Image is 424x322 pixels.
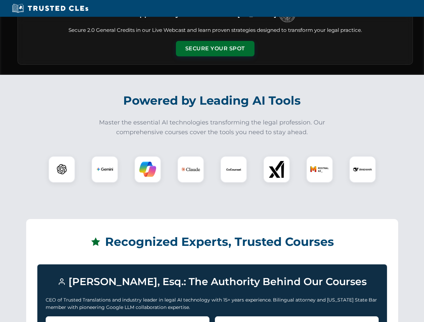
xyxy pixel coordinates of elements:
[306,156,333,183] div: Mistral AI
[46,296,379,311] p: CEO of Trusted Translations and industry leader in legal AI technology with 15+ years experience....
[225,161,242,178] img: CoCounsel Logo
[10,3,90,13] img: Trusted CLEs
[46,273,379,291] h3: [PERSON_NAME], Esq.: The Authority Behind Our Courses
[263,156,290,183] div: xAI
[48,156,75,183] div: ChatGPT
[310,160,329,179] img: Mistral AI Logo
[26,26,405,34] p: Secure 2.0 General Credits in our Live Webcast and learn proven strategies designed to transform ...
[91,156,118,183] div: Gemini
[95,118,330,137] p: Master the essential AI technologies transforming the legal profession. Our comprehensive courses...
[134,156,161,183] div: Copilot
[176,41,254,56] button: Secure Your Spot
[139,161,156,178] img: Copilot Logo
[177,156,204,183] div: Claude
[181,160,200,179] img: Claude Logo
[268,161,285,178] img: xAI Logo
[96,161,113,178] img: Gemini Logo
[26,89,398,112] h2: Powered by Leading AI Tools
[220,156,247,183] div: CoCounsel
[353,160,372,179] img: DeepSeek Logo
[37,230,387,254] h2: Recognized Experts, Trusted Courses
[349,156,376,183] div: DeepSeek
[52,160,72,179] img: ChatGPT Logo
